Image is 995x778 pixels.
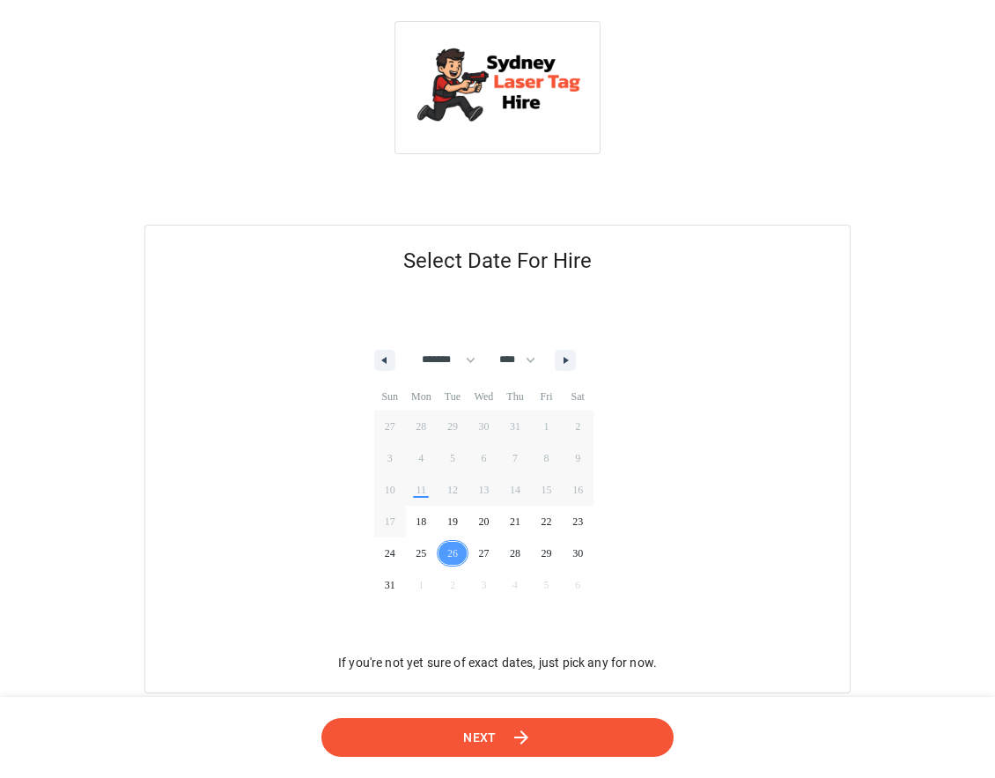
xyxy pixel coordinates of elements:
span: 20 [478,506,489,537]
button: 3 [374,442,406,474]
span: 19 [447,506,458,537]
span: 5 [450,442,455,474]
button: 28 [499,537,531,569]
button: 23 [562,506,593,537]
span: 31 [385,569,395,601]
button: 7 [499,442,531,474]
span: Sun [374,382,406,411]
button: 27 [468,537,500,569]
span: 2 [575,411,580,442]
button: 19 [437,506,468,537]
button: 25 [406,537,438,569]
span: 16 [572,474,583,506]
button: 5 [437,442,468,474]
span: 9 [575,442,580,474]
button: 10 [374,474,406,506]
span: 12 [447,474,458,506]
button: 21 [499,506,531,537]
button: 11 [406,474,438,506]
span: 7 [512,442,518,474]
button: 24 [374,537,406,569]
span: 30 [572,537,583,569]
span: 17 [385,506,395,537]
span: Tue [437,382,468,411]
button: 9 [562,442,593,474]
span: 24 [385,537,395,569]
button: 4 [406,442,438,474]
button: 12 [437,474,468,506]
span: 23 [572,506,583,537]
span: Sat [562,382,593,411]
span: 29 [542,537,552,569]
button: 31 [374,569,406,601]
span: Mon [406,382,438,411]
button: 13 [468,474,500,506]
span: 13 [478,474,489,506]
button: 29 [531,537,563,569]
span: 26 [447,537,458,569]
span: Fri [531,382,563,411]
button: 22 [531,506,563,537]
span: 18 [416,506,426,537]
p: ⚡ Powered By [401,693,593,757]
span: 1 [544,411,549,442]
button: 17 [374,506,406,537]
span: Thu [499,382,531,411]
button: 18 [406,506,438,537]
span: 11 [416,474,427,506]
button: 1 [531,411,563,442]
span: 21 [510,506,520,537]
img: Sydney Laser Tag Hire logo [409,36,586,136]
button: 6 [468,442,500,474]
h5: Select Date For Hire [145,226,850,296]
span: 14 [510,474,520,506]
button: 26 [437,537,468,569]
span: 8 [544,442,549,474]
button: 16 [562,474,593,506]
span: 4 [418,442,424,474]
span: 27 [478,537,489,569]
span: 3 [387,442,393,474]
span: Wed [468,382,500,411]
button: 2 [562,411,593,442]
span: 28 [510,537,520,569]
button: 14 [499,474,531,506]
button: 15 [531,474,563,506]
button: 20 [468,506,500,537]
button: 30 [562,537,593,569]
span: 10 [385,474,395,506]
span: 22 [542,506,552,537]
button: 8 [531,442,563,474]
span: 6 [481,442,486,474]
p: If you're not yet sure of exact dates, just pick any for now. [338,654,657,671]
span: 15 [542,474,552,506]
span: 25 [416,537,426,569]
